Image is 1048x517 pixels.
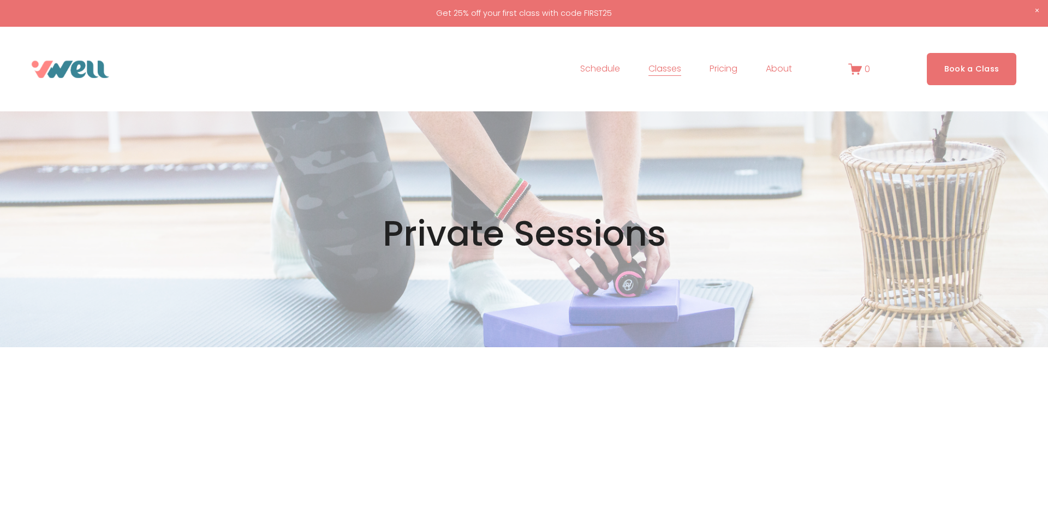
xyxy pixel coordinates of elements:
a: folder dropdown [766,61,792,78]
span: About [766,61,792,77]
a: Pricing [710,61,737,78]
img: VWell [32,61,109,78]
a: folder dropdown [648,61,681,78]
a: Book a Class [927,53,1017,85]
h1: Private Sessions [307,212,741,255]
a: 0 items in cart [848,62,870,76]
span: Classes [648,61,681,77]
a: Schedule [580,61,620,78]
span: 0 [865,63,870,75]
